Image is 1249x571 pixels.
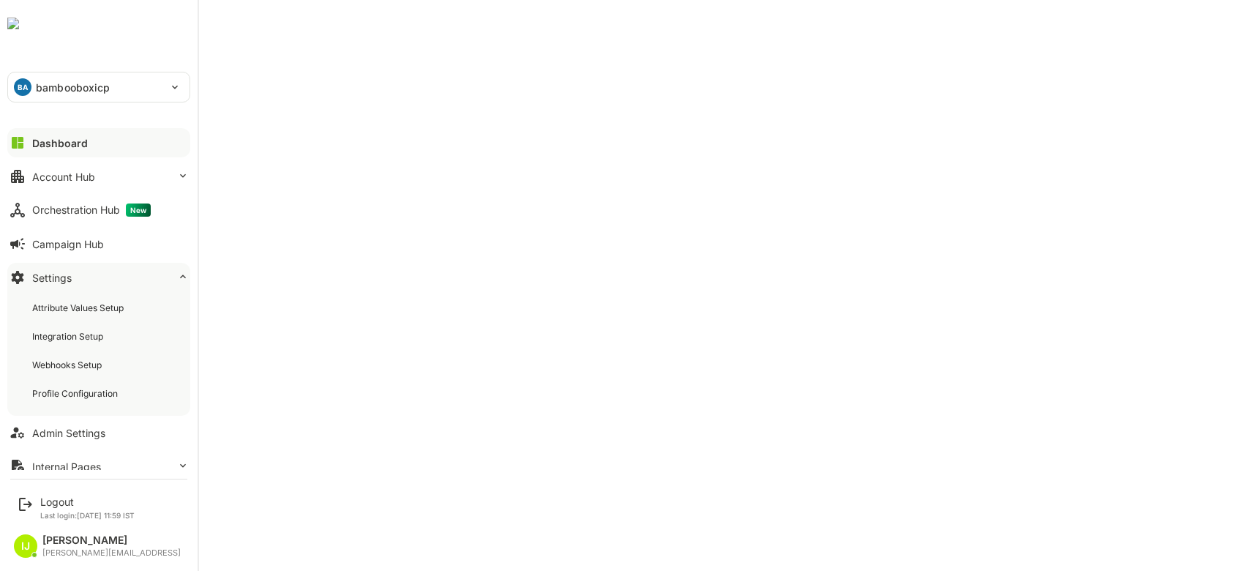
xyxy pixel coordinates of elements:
[36,80,110,95] p: bambooboxicp
[32,171,95,183] div: Account Hub
[32,238,104,250] div: Campaign Hub
[7,418,190,447] button: Admin Settings
[40,496,135,508] div: Logout
[7,452,190,481] button: Internal Pages
[32,330,106,343] div: Integration Setup
[126,204,151,217] span: New
[32,460,101,473] div: Internal Pages
[7,229,190,258] button: Campaign Hub
[7,195,190,225] button: Orchestration HubNew
[32,387,121,400] div: Profile Configuration
[14,78,31,96] div: BA
[7,263,190,292] button: Settings
[32,302,127,314] div: Attribute Values Setup
[32,272,72,284] div: Settings
[14,534,37,558] div: IJ
[32,359,105,371] div: Webhooks Setup
[40,511,135,520] p: Last login: [DATE] 11:59 IST
[42,548,181,558] div: [PERSON_NAME][EMAIL_ADDRESS]
[7,18,19,29] img: undefinedjpg
[42,534,181,547] div: [PERSON_NAME]
[8,72,190,102] div: BAbambooboxicp
[32,427,105,439] div: Admin Settings
[32,204,151,217] div: Orchestration Hub
[7,162,190,191] button: Account Hub
[32,137,88,149] div: Dashboard
[7,128,190,157] button: Dashboard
